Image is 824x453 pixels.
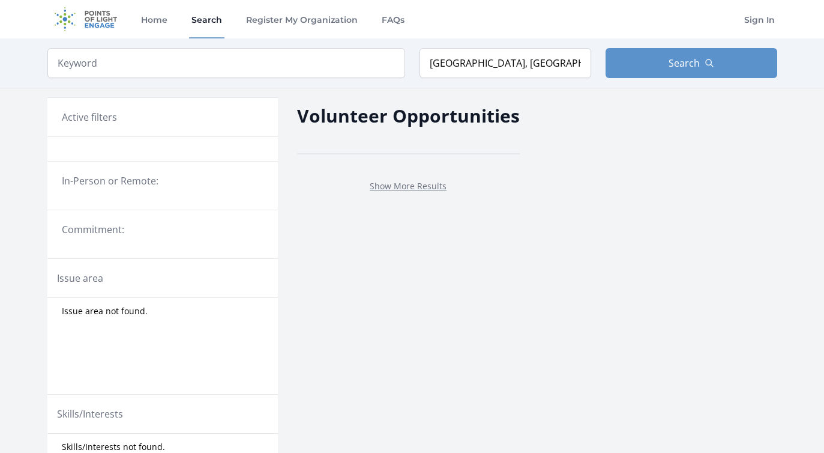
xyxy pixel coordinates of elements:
input: Keyword [47,48,405,78]
legend: Commitment: [62,222,263,237]
h3: Active filters [62,110,117,124]
span: Issue area not found. [62,305,148,317]
span: Search [669,56,700,70]
button: Search [606,48,777,78]
input: Location [420,48,591,78]
span: Skills/Interests not found. [62,441,165,453]
a: Show More Results [370,180,447,192]
legend: In-Person or Remote: [62,174,263,188]
legend: Skills/Interests [57,407,123,421]
legend: Issue area [57,271,103,285]
h2: Volunteer Opportunities [297,102,520,129]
